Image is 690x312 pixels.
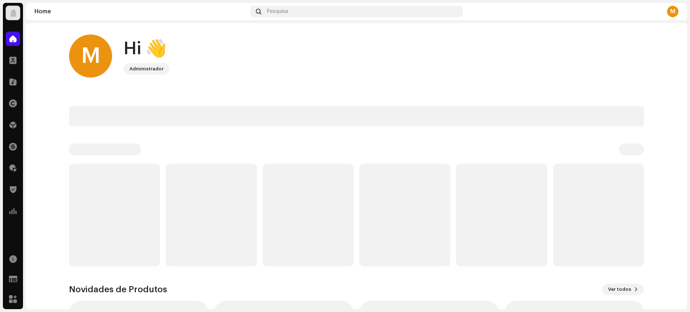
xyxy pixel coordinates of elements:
[124,37,169,60] div: Hi 👋
[267,9,288,14] span: Pesquisa
[129,65,164,73] div: Administrador
[34,9,247,14] div: Home
[608,282,631,297] span: Ver todos
[667,6,678,17] div: M
[69,34,112,78] div: M
[602,284,644,295] button: Ver todos
[69,284,167,295] h3: Novidades de Produtos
